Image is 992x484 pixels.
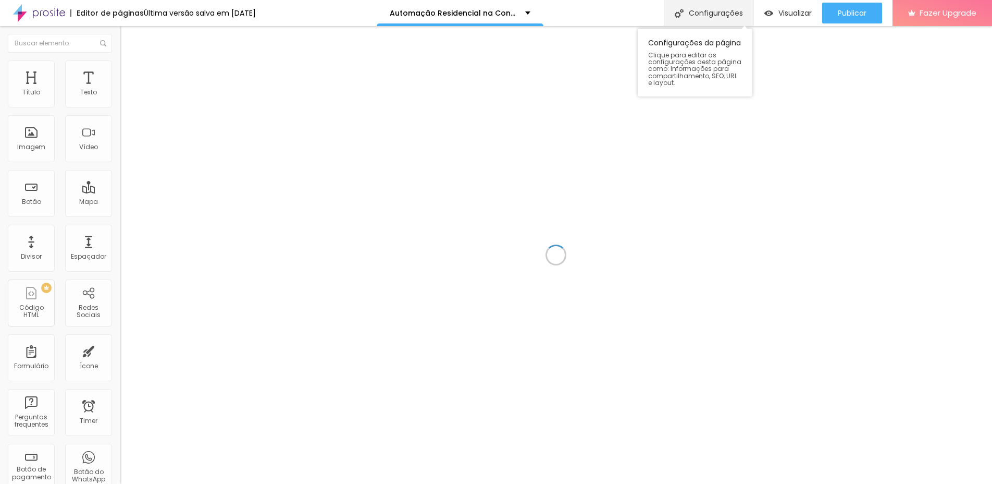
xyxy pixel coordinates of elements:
[838,9,866,17] span: Publicar
[822,3,882,23] button: Publicar
[754,3,822,23] button: Visualizar
[100,40,106,46] img: Icone
[79,143,98,151] div: Vídeo
[80,417,97,425] div: Timer
[14,362,48,370] div: Formulário
[764,9,773,18] img: view-1.svg
[17,143,45,151] div: Imagem
[778,9,812,17] span: Visualizar
[22,89,40,96] div: Título
[21,253,42,260] div: Divisor
[390,9,517,17] p: Automação Residencial na Consolação SP
[80,362,98,370] div: Ícone
[10,466,52,481] div: Botão de pagamento
[144,9,256,17] div: Última versão salva em [DATE]
[68,304,109,319] div: Redes Sociais
[68,468,109,483] div: Botão do WhatsApp
[8,34,112,53] input: Buscar elemento
[920,8,976,17] span: Fazer Upgrade
[79,198,98,205] div: Mapa
[10,414,52,429] div: Perguntas frequentes
[80,89,97,96] div: Texto
[71,253,106,260] div: Espaçador
[675,9,684,18] img: Icone
[22,198,41,205] div: Botão
[638,29,752,96] div: Configurações da página
[70,9,144,17] div: Editor de páginas
[10,304,52,319] div: Código HTML
[648,52,742,86] span: Clique para editar as configurações desta página como: Informações para compartilhamento, SEO, UR...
